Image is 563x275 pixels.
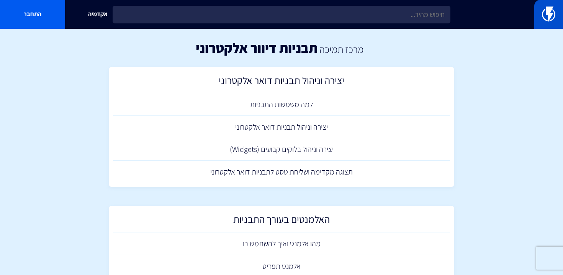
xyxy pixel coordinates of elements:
[113,210,450,232] a: האלמנטים בעורך התבניות
[113,71,450,94] a: יצירה וניהול תבניות דואר אלקטרוני
[319,43,363,56] a: מרכז תמיכה
[113,138,450,161] a: יצירה וניהול בלוקים קבועים (Widgets)
[113,116,450,138] a: יצירה וניהול תבניות דואר אלקטרוני
[113,232,450,255] a: מהו אלמנט ואיך להשתמש בו
[113,93,450,116] a: למה משמשות התבניות
[113,161,450,183] a: תצוגה מקדימה ושליחת טסט לתבניות דואר אלקטרוני
[117,75,446,90] h2: יצירה וניהול תבניות דואר אלקטרוני
[113,6,450,23] input: חיפוש מהיר...
[196,40,318,56] h1: תבניות דיוור אלקטרוני
[117,214,446,229] h2: האלמנטים בעורך התבניות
